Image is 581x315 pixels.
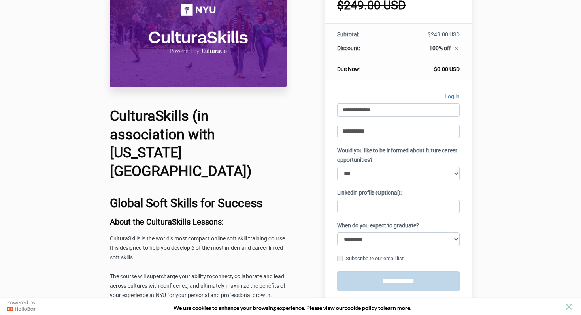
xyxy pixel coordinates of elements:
label: Subscribe to our email list. [337,254,405,263]
label: Would you like to be informed about future career opportunities? [337,146,460,165]
span: $0.00 USD [434,66,460,72]
span: learn more. [383,304,411,311]
span: connect, collaborate and lead across cultures with confidence, and ultimately maximize the benefi... [110,273,285,298]
strong: to [378,304,383,311]
span: The course will supercharge your ability to [110,273,212,279]
span: CulturaSkills is the world’s most compact online soft skill training course. It is designed to he... [110,235,287,261]
input: Subscribe to our email list. [337,256,343,261]
span: 100% off [429,45,451,51]
a: Log in [445,92,460,103]
th: Discount: [337,44,389,59]
label: When do you expect to graduate? [337,221,419,231]
label: Linkedin profile (Optional): [337,188,402,198]
i: close [453,45,460,52]
button: close [564,302,574,312]
h1: CulturaSkills (in association with [US_STATE][GEOGRAPHIC_DATA]) [110,107,287,181]
b: Global Soft Skills for Success [110,196,262,210]
td: $249.00 USD [389,30,459,44]
a: cookie policy [345,304,377,311]
h3: About the CulturaSkills Lessons: [110,217,287,226]
th: Due Now: [337,59,389,73]
a: close [451,45,460,54]
span: Subtotal: [337,31,359,37]
span: We use cookies to enhance your browsing experience. Please view our [174,304,345,311]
